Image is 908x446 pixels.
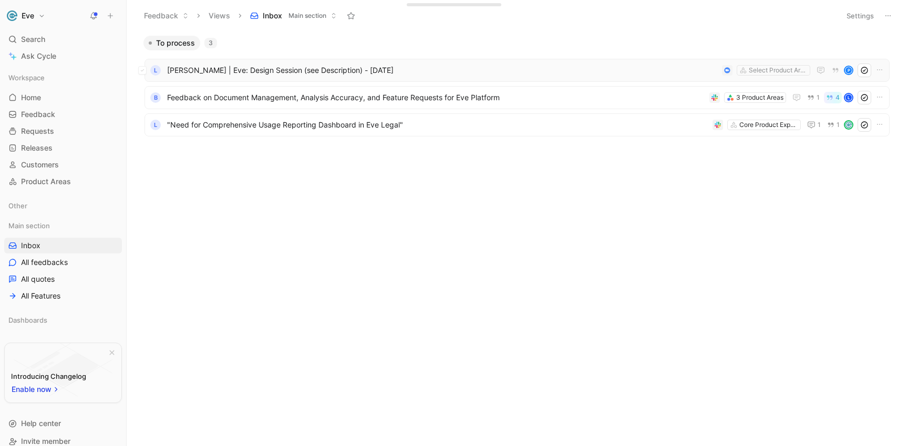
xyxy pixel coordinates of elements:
a: Home [4,90,122,105]
div: P [845,67,852,74]
span: 4 [835,94,840,101]
div: L [845,94,852,101]
div: Other [4,198,122,214]
a: All feedbacks [4,254,122,270]
a: L[PERSON_NAME] | Eve: Design Session (see Description) - [DATE]Select Product AreasP [145,59,890,82]
button: 1 [805,92,822,103]
span: Main section [288,10,326,21]
span: 1 [817,94,820,101]
span: Dashboards [8,315,47,325]
span: Main section [8,220,50,231]
span: Product Areas [21,176,71,187]
a: Feedback [4,107,122,122]
div: Help center [4,416,122,431]
span: To process [156,38,195,48]
div: Dashboards [4,312,122,328]
a: Product Areas [4,174,122,189]
button: EveEve [4,8,48,23]
a: Inbox [4,238,122,253]
div: Workspace [4,70,122,86]
div: Introducing Changelog [11,370,86,383]
button: Enable now [11,383,60,396]
a: Ask Cycle [4,48,122,64]
img: Eve [7,10,17,21]
span: All Features [21,291,60,301]
div: Main sectionInboxAll feedbacksAll quotesAll Features [4,218,122,304]
button: InboxMain section [245,8,342,24]
a: Requests [4,123,122,139]
span: Home [21,92,41,103]
a: All quotes [4,271,122,287]
button: 4 [824,92,842,103]
button: Feedback [139,8,193,24]
div: 3 Product Areas [736,92,783,103]
span: [PERSON_NAME] | Eve: Design Session (see Description) - [DATE] [167,64,718,77]
a: All Features [4,288,122,304]
span: All feedbacks [21,257,68,268]
span: 1 [837,122,840,128]
span: Feedback [21,109,55,120]
span: Customers [21,160,59,170]
span: Feedback on Document Management, Analysis Accuracy, and Feature Requests for Eve Platform [167,91,705,104]
div: Main section [4,218,122,233]
span: "Need for Comprehensive Usage Reporting Dashboard in Eve Legal" [167,119,708,131]
div: Other [4,198,122,217]
a: Releases [4,140,122,156]
div: Search [4,31,122,47]
img: bg-BLZuj68n.svg [14,343,112,397]
div: Core Product Experience [739,120,798,130]
span: Other [8,200,27,211]
div: To process3 [139,36,895,140]
span: Requests [21,126,54,136]
span: Inbox [263,10,282,21]
a: Customers [4,157,122,173]
button: 1 [805,119,823,131]
span: Ask Cycle [21,50,56,62]
h1: Eve [22,11,34,20]
div: L [150,120,161,130]
button: To process [143,36,200,50]
span: Inbox [21,240,40,251]
span: All quotes [21,274,55,284]
a: BFeedback on Document Management, Analysis Accuracy, and Feature Requests for Eve Platform3 Produ... [145,86,890,109]
button: Views [204,8,235,24]
span: Enable now [12,383,53,396]
div: B [150,92,161,103]
button: Settings [842,8,879,23]
span: Releases [21,143,53,153]
button: 1 [825,119,842,131]
div: Select Product Areas [749,65,808,76]
span: Workspace [8,72,45,83]
span: Search [21,33,45,46]
img: avatar [845,121,852,129]
div: Dashboards [4,312,122,331]
div: 3 [204,38,217,48]
span: Help center [21,419,61,428]
a: L"Need for Comprehensive Usage Reporting Dashboard in Eve Legal"Core Product Experience11avatar [145,113,890,136]
span: 1 [818,122,821,128]
div: L [150,65,161,76]
span: Invite member [21,437,70,445]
